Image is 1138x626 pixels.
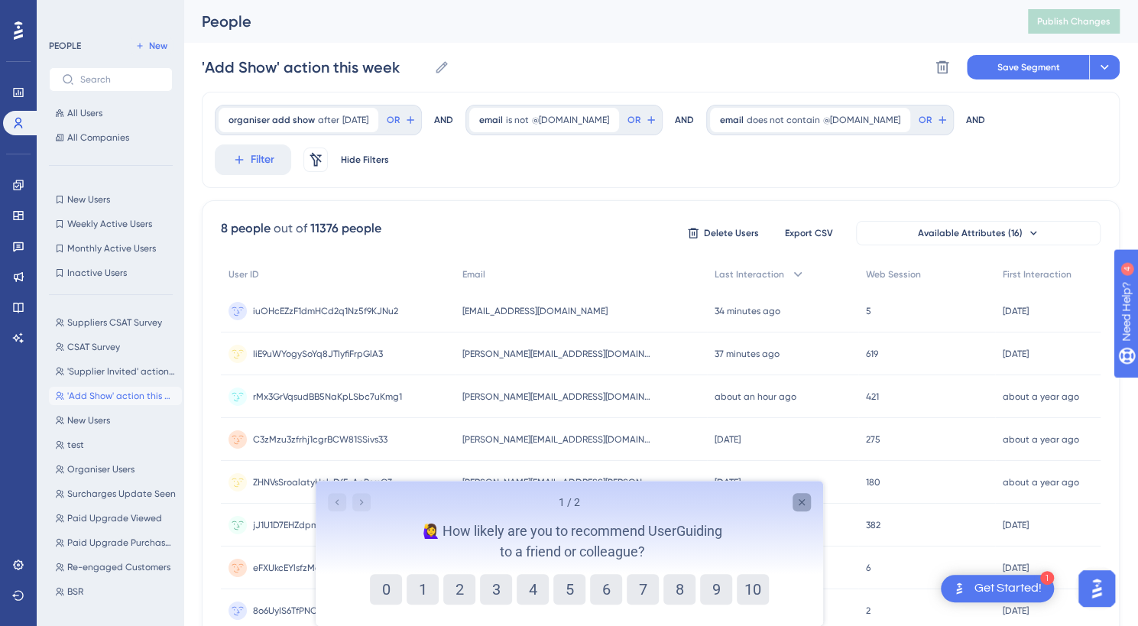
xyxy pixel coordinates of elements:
span: email [479,114,503,126]
img: launcher-image-alternative-text [950,579,968,598]
span: CSAT Survey [67,341,120,353]
span: @[DOMAIN_NAME] [823,114,900,126]
span: [PERSON_NAME][EMAIL_ADDRESS][DOMAIN_NAME] [462,391,653,403]
span: 421 [866,391,879,403]
div: 11376 people [310,219,381,238]
span: All Companies [67,131,129,144]
div: out of [274,219,307,238]
span: Save Segment [997,61,1060,73]
span: 619 [866,348,878,360]
span: organiser add show [229,114,315,126]
button: OR [384,108,418,132]
span: IiE9uWYogySoYq8JTIyfiFrpGlA3 [253,348,383,360]
span: All Users [67,107,102,119]
button: CSAT Survey [49,338,182,356]
span: 5 [866,305,871,317]
button: Suppliers CSAT Survey [49,313,182,332]
span: Paid Upgrade Viewed [67,512,162,524]
span: 180 [866,476,880,488]
button: OR [916,108,950,132]
span: OR [627,114,640,126]
button: Save Segment [967,55,1089,79]
span: Re-engaged Customers [67,561,170,573]
div: AND [675,105,694,135]
input: Segment Name [202,57,428,78]
span: 'Supplier Invited' action this week [67,365,176,378]
span: Weekly Active Users [67,218,152,230]
div: PEOPLE [49,40,81,52]
button: New Users [49,190,173,209]
span: iuOHcEZzF1dmHCd2q1Nz5f9KJNu2 [253,305,398,317]
time: about an hour ago [715,391,796,402]
span: Organiser Users [67,463,135,475]
span: First Interaction [1003,268,1072,281]
button: Paid Upgrade Viewed [49,509,182,527]
button: All Users [49,104,173,122]
span: 8o6UyIS6TfPNCnT9sknduk1cu2g2 [253,605,391,617]
button: Inactive Users [49,264,173,282]
div: Open Get Started! checklist, remaining modules: 1 [941,575,1054,602]
time: [DATE] [1003,520,1029,530]
span: Available Attributes (16) [918,227,1023,239]
button: Delete Users [685,221,761,245]
span: Need Help? [36,4,96,22]
time: [DATE] [1003,306,1029,316]
span: Surcharges Update Seen [67,488,176,500]
span: Hide Filters [341,154,389,166]
span: OR [387,114,400,126]
span: after [318,114,339,126]
button: Filter [215,144,291,175]
div: AND [434,105,453,135]
span: New Users [67,193,110,206]
span: rMx3GrVqsudBB5NaKpLSbc7uKmg1 [253,391,402,403]
span: Inactive Users [67,267,127,279]
button: New [130,37,173,55]
span: jJ1U1D7EHZdpmNoS4jerTavXsQF3 [253,519,392,531]
button: Surcharges Update Seen [49,485,182,503]
span: 'Add Show' action this week [67,390,176,402]
button: 'Add Show' action this week [49,387,182,405]
div: People [202,11,990,32]
span: BSR [67,585,83,598]
span: 2 [866,605,871,617]
button: Hide Filters [340,148,389,172]
span: [DATE] [342,114,368,126]
button: 'Supplier Invited' action this week [49,362,182,381]
button: OR [625,108,659,132]
button: Publish Changes [1028,9,1120,34]
span: [PERSON_NAME][EMAIL_ADDRESS][PERSON_NAME][DOMAIN_NAME] [462,476,653,488]
time: [DATE] [715,434,741,445]
span: ZHNVsSroalatyHelxDfFvAnPsmC3 [253,476,392,488]
div: 4 [106,8,111,20]
span: Publish Changes [1037,15,1110,28]
time: [DATE] [1003,563,1029,573]
span: 6 [866,562,871,574]
button: Export CSV [770,221,847,245]
span: User ID [229,268,259,281]
span: 382 [866,519,880,531]
button: New Users [49,411,182,430]
button: Organiser Users [49,460,182,478]
span: is not [506,114,529,126]
time: 37 minutes ago [715,349,780,359]
span: Export CSV [785,227,833,239]
iframe: UserGuiding Survey [316,481,823,626]
span: OR [919,114,932,126]
span: Web Session [866,268,921,281]
input: Search [80,74,160,85]
span: Delete Users [704,227,759,239]
time: about a year ago [1003,391,1079,402]
span: Last Interaction [715,268,784,281]
button: Monthly Active Users [49,239,173,258]
time: 34 minutes ago [715,306,780,316]
span: email [720,114,744,126]
span: Email [462,268,485,281]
